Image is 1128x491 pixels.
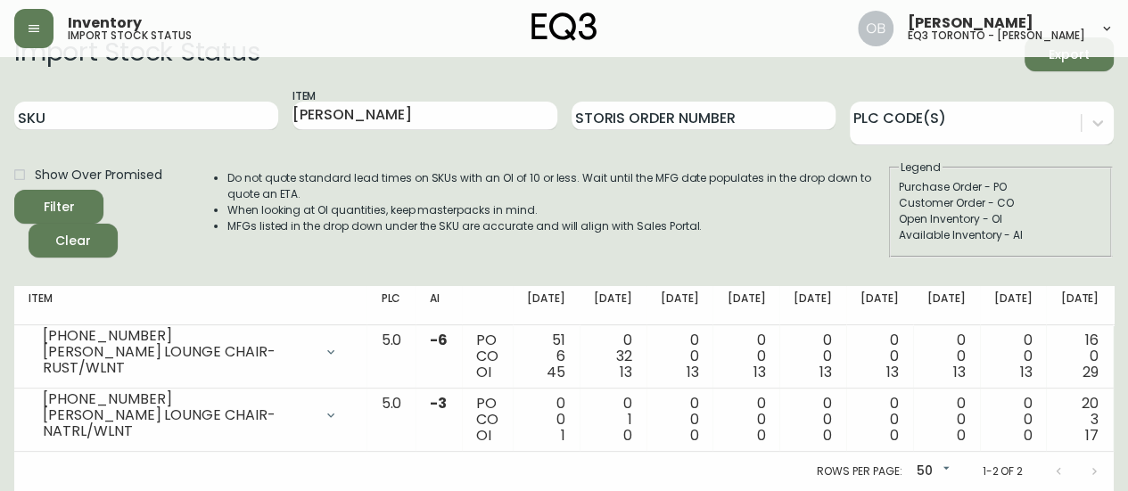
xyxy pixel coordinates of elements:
[899,179,1102,195] div: Purchase Order - PO
[1023,425,1032,446] span: 0
[913,286,980,325] th: [DATE]
[908,30,1085,41] h5: eq3 toronto - [PERSON_NAME]
[527,396,565,444] div: 0 0
[430,330,448,350] span: -6
[860,332,899,381] div: 0 0
[43,407,313,439] div: [PERSON_NAME] LOUNGE CHAIR-NATRL/WLNT
[35,166,162,184] span: Show Over Promised
[366,325,416,389] td: 5.0
[1083,362,1099,382] span: 29
[953,362,966,382] span: 13
[817,463,902,479] p: Rows per page:
[29,396,352,435] div: [PHONE_NUMBER][PERSON_NAME] LOUNGE CHAIR-NATRL/WLNT
[899,195,1102,211] div: Customer Order - CO
[909,457,953,487] div: 50
[68,16,142,30] span: Inventory
[712,286,779,325] th: [DATE]
[476,425,491,446] span: OI
[43,328,313,344] div: [PHONE_NUMBER]
[1060,332,1099,381] div: 16 0
[430,393,447,413] span: -3
[580,286,646,325] th: [DATE]
[594,332,632,381] div: 0 32
[899,227,1102,243] div: Available Inventory - AI
[620,362,632,382] span: 13
[994,396,1033,444] div: 0 0
[756,425,765,446] span: 0
[1046,286,1113,325] th: [DATE]
[29,224,118,258] button: Clear
[561,425,565,446] span: 1
[476,332,498,381] div: PO CO
[366,389,416,452] td: 5.0
[14,190,103,224] button: Filter
[1019,362,1032,382] span: 13
[227,218,887,234] li: MFGs listed in the drop down under the SKU are accurate and will align with Sales Portal.
[44,196,75,218] div: Filter
[886,362,899,382] span: 13
[29,332,352,372] div: [PHONE_NUMBER][PERSON_NAME] LOUNGE CHAIR-RUST/WLNT
[547,362,565,382] span: 45
[994,332,1033,381] div: 0 0
[1085,425,1099,446] span: 17
[727,332,765,381] div: 0 0
[661,332,699,381] div: 0 0
[908,16,1033,30] span: [PERSON_NAME]
[476,396,498,444] div: PO CO
[476,362,491,382] span: OI
[623,425,632,446] span: 0
[794,332,832,381] div: 0 0
[690,425,699,446] span: 0
[531,12,597,41] img: logo
[513,286,580,325] th: [DATE]
[646,286,713,325] th: [DATE]
[594,396,632,444] div: 0 1
[687,362,699,382] span: 13
[68,30,192,41] h5: import stock status
[227,202,887,218] li: When looking at OI quantities, keep masterpacks in mind.
[927,332,966,381] div: 0 0
[858,11,893,46] img: 8e0065c524da89c5c924d5ed86cfe468
[899,211,1102,227] div: Open Inventory - OI
[794,396,832,444] div: 0 0
[823,425,832,446] span: 0
[927,396,966,444] div: 0 0
[753,362,765,382] span: 13
[227,170,887,202] li: Do not quote standard lead times on SKUs with an OI of 10 or less. Wait until the MFG date popula...
[779,286,846,325] th: [DATE]
[899,160,943,176] legend: Legend
[14,286,366,325] th: Item
[416,286,462,325] th: AI
[43,230,103,252] span: Clear
[1060,396,1099,444] div: 20 3
[727,396,765,444] div: 0 0
[366,286,416,325] th: PLC
[890,425,899,446] span: 0
[982,463,1023,479] p: 1-2 of 2
[957,425,966,446] span: 0
[819,362,832,382] span: 13
[527,332,565,381] div: 51 6
[43,344,313,376] div: [PERSON_NAME] LOUNGE CHAIR-RUST/WLNT
[661,396,699,444] div: 0 0
[860,396,899,444] div: 0 0
[846,286,913,325] th: [DATE]
[43,391,313,407] div: [PHONE_NUMBER]
[980,286,1047,325] th: [DATE]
